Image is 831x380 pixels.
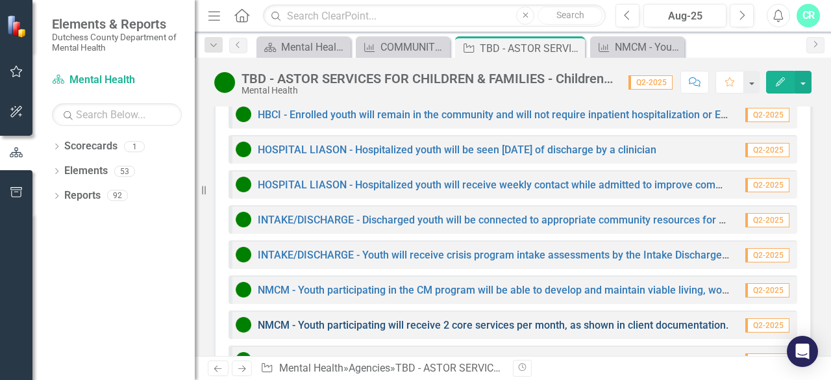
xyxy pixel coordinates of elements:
[236,282,251,298] img: Active
[745,283,789,298] span: Q2-2025
[107,190,128,201] div: 92
[52,16,182,32] span: Elements & Reports
[279,362,343,374] a: Mental Health
[628,75,673,90] span: Q2-2025
[52,103,182,126] input: Search Below...
[615,39,681,55] div: NMCM - Youth participating will remain in the community and will not require inpatient hospitaliz...
[260,39,347,55] a: Mental Health Home Page
[787,336,818,367] div: Open Intercom Messenger
[480,40,582,57] div: TBD - ASTOR SERVICES FOR CHILDREN & FAMILIES - Children and Youth Clinics - 16020
[263,5,606,27] input: Search ClearPoint...
[395,362,800,374] div: TBD - ASTOR SERVICES FOR CHILDREN & FAMILIES - Children and Youth Clinics - 16020
[745,143,789,157] span: Q2-2025
[380,39,447,55] div: COMMUNITY LIASON - Wait time from call to connections to services
[281,39,347,55] div: Mental Health Home Page
[745,248,789,262] span: Q2-2025
[236,107,251,122] img: Active
[745,318,789,333] span: Q2-2025
[745,353,789,368] span: Q2-2025
[236,247,251,262] img: Active
[236,212,251,227] img: Active
[6,14,29,37] img: ClearPoint Strategy
[258,144,656,156] a: HOSPITAL LIASON - Hospitalized youth will be seen [DATE] of discharge by a clinician
[745,213,789,227] span: Q2-2025
[556,10,584,20] span: Search
[359,39,447,55] a: COMMUNITY LIASON - Wait time from call to connections to services
[236,317,251,333] img: Active
[64,139,118,154] a: Scorecards
[64,188,101,203] a: Reports
[52,32,182,53] small: Dutchess County Department of Mental Health
[242,71,615,86] div: TBD - ASTOR SERVICES FOR CHILDREN & FAMILIES - Children and Youth Clinics - 16020
[214,72,235,93] img: Active
[258,319,728,331] a: NMCM - Youth participating will receive 2 core services per month, as shown in client documentation.
[797,4,820,27] button: CR
[64,164,108,179] a: Elements
[643,4,726,27] button: Aug-25
[745,178,789,192] span: Q2-2025
[260,361,503,376] div: » »
[236,177,251,192] img: Active
[236,142,251,157] img: Active
[242,86,615,95] div: Mental Health
[349,362,390,374] a: Agencies
[124,141,145,152] div: 1
[52,73,182,88] a: Mental Health
[538,6,602,25] button: Search
[236,352,251,368] img: Active
[593,39,681,55] a: NMCM - Youth participating will remain in the community and will not require inpatient hospitaliz...
[114,166,135,177] div: 53
[648,8,722,24] div: Aug-25
[745,108,789,122] span: Q2-2025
